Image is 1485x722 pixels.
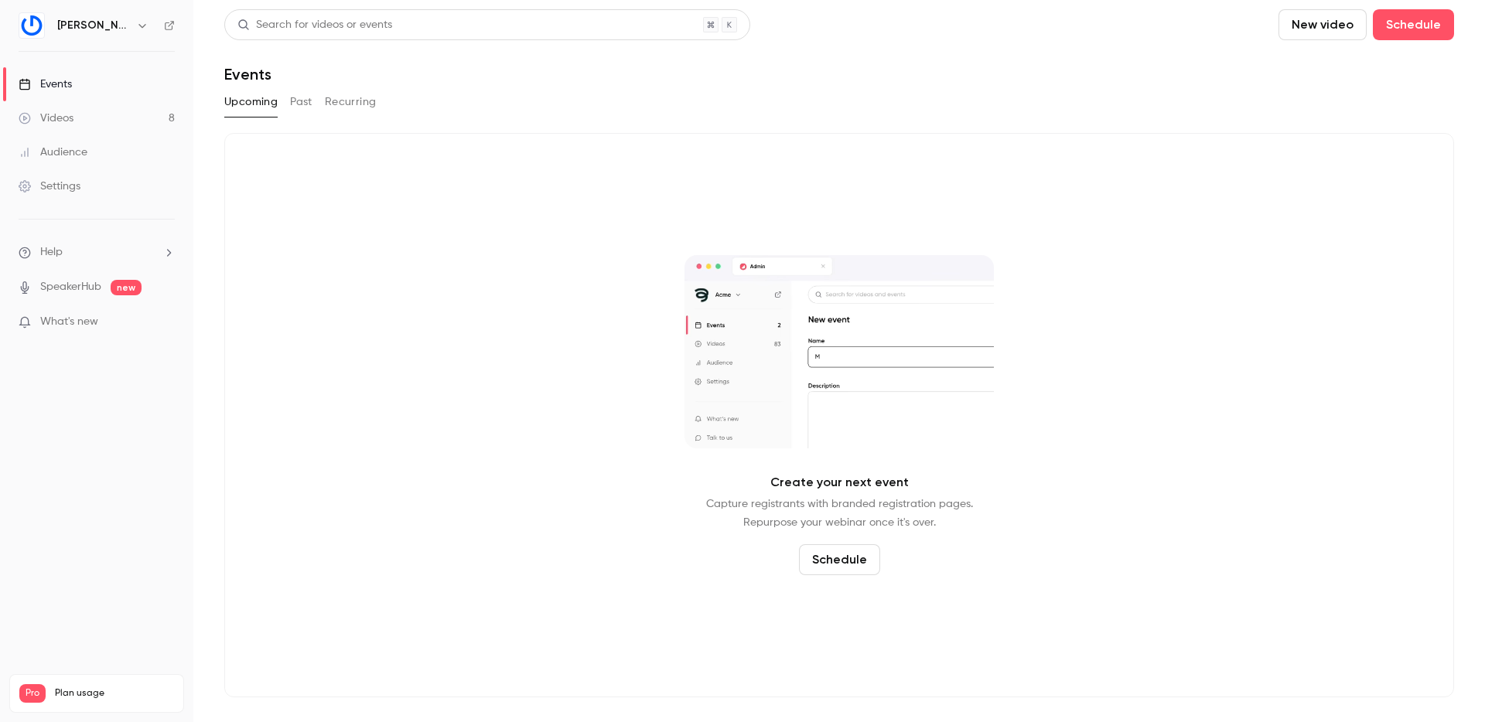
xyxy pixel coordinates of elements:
div: Videos [19,111,73,126]
h1: Events [224,65,271,83]
button: Upcoming [224,90,278,114]
div: Settings [19,179,80,194]
span: What's new [40,314,98,330]
button: Schedule [799,544,880,575]
li: help-dropdown-opener [19,244,175,261]
span: Pro [19,684,46,703]
img: Gino LegalTech [19,13,44,38]
div: Search for videos or events [237,17,392,33]
h6: [PERSON_NAME] [57,18,130,33]
iframe: Noticeable Trigger [156,315,175,329]
p: Create your next event [770,473,909,492]
span: Plan usage [55,687,174,700]
p: Capture registrants with branded registration pages. Repurpose your webinar once it's over. [706,495,973,532]
button: Schedule [1373,9,1454,40]
div: Events [19,77,72,92]
span: new [111,280,142,295]
button: New video [1278,9,1367,40]
span: Help [40,244,63,261]
div: Audience [19,145,87,160]
button: Recurring [325,90,377,114]
a: SpeakerHub [40,279,101,295]
button: Past [290,90,312,114]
